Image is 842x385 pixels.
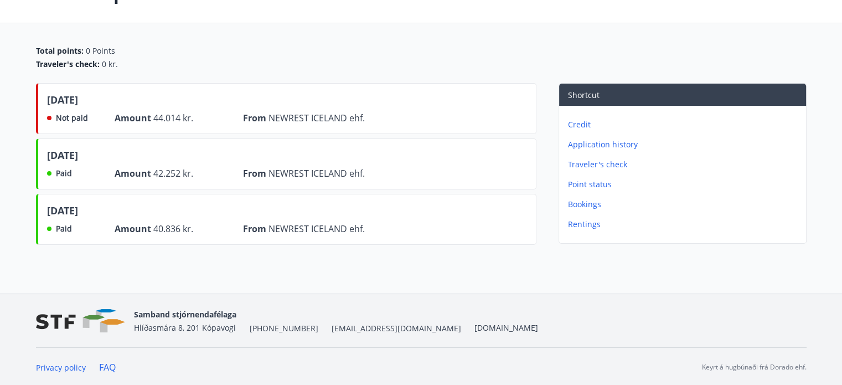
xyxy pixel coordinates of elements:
a: Privacy policy [36,362,86,373]
span: NEWREST ICELAND ehf. [268,167,365,179]
span: Shortcut [568,90,600,100]
span: From [243,167,268,179]
span: 0 Points [86,45,115,57]
p: Keyrt á hugbúnaði frá Dorado ehf. [702,362,807,372]
span: [PHONE_NUMBER] [250,323,318,334]
span: NEWREST ICELAND ehf. [268,112,365,124]
span: 0 kr. [102,59,118,70]
p: Rentings [568,219,802,230]
span: Not paid [56,112,88,124]
a: [DOMAIN_NAME] [474,322,538,333]
span: [DATE] [47,148,78,167]
span: [DATE] [47,203,78,222]
span: 42.252 kr. [153,167,193,179]
span: Paid [56,223,72,234]
span: From [243,223,268,235]
a: FAQ [99,361,116,373]
span: NEWREST ICELAND ehf. [268,223,365,235]
span: [DATE] [47,93,78,111]
p: Point status [568,179,802,190]
span: [EMAIL_ADDRESS][DOMAIN_NAME] [332,323,461,334]
p: Credit [568,119,802,130]
span: 40.836 kr. [153,223,193,235]
p: Traveler's check [568,159,802,170]
span: Amount [115,223,153,235]
span: Amount [115,167,153,179]
span: Traveler's check : [36,59,100,70]
span: Paid [56,168,72,179]
p: Bookings [568,199,802,210]
span: Amount [115,112,153,124]
p: Application history [568,139,802,150]
span: Samband stjórnendafélaga [134,309,236,320]
span: Total points : [36,45,84,57]
img: vjCaq2fThgY3EUYqSgpjEiBg6WP39ov69hlhuPVN.png [36,309,125,333]
span: From [243,112,268,124]
span: Hlíðasmára 8, 201 Kópavogi [134,322,236,333]
span: 44.014 kr. [153,112,193,124]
